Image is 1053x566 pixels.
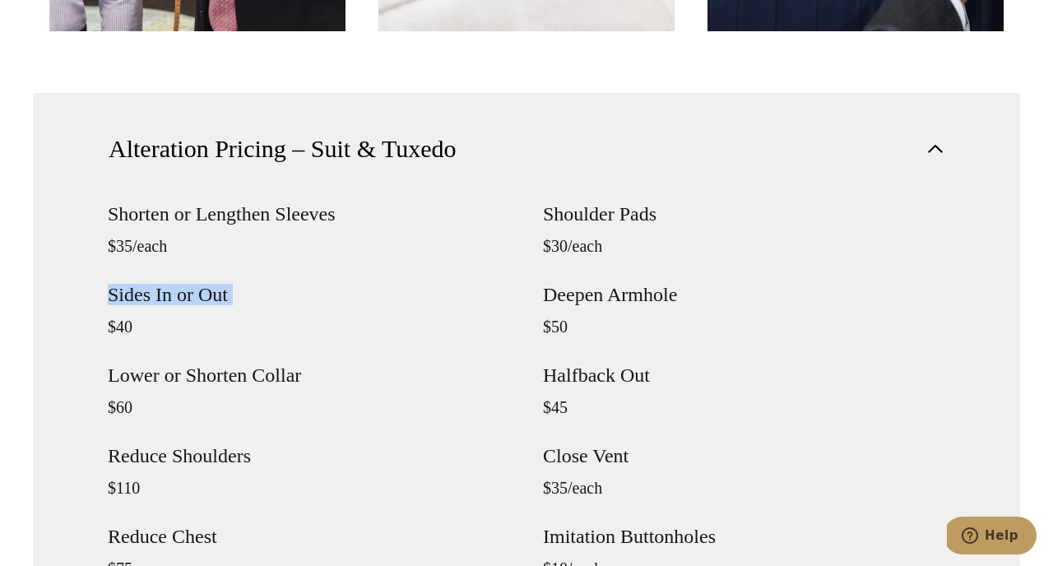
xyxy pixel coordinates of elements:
[108,317,510,336] p: $40
[108,527,510,546] h4: Reduce Chest
[543,478,945,498] p: $35/each
[108,236,510,256] p: $35/each
[543,204,945,224] h4: Shoulder Pads
[108,446,510,466] h4: Reduce Shoulders
[108,365,510,385] h4: Lower or Shorten Collar
[543,317,945,336] p: $50
[543,446,945,466] h4: Close Vent
[33,93,1020,204] button: Alteration Pricing – Suit & Tuxedo
[108,478,510,498] p: $110
[108,204,510,224] h4: Shorten or Lengthen Sleeves
[109,131,457,167] span: Alteration Pricing – Suit & Tuxedo
[108,397,510,417] p: $60
[543,236,945,256] p: $30/each
[108,285,510,304] h4: Sides In or Out
[543,527,945,546] h4: Imitation Buttonholes
[543,365,945,385] h4: Halfback Out
[543,285,945,304] h4: Deepen Armhole
[543,397,945,417] p: $45
[947,517,1037,558] iframe: Opens a widget where you can chat to one of our agents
